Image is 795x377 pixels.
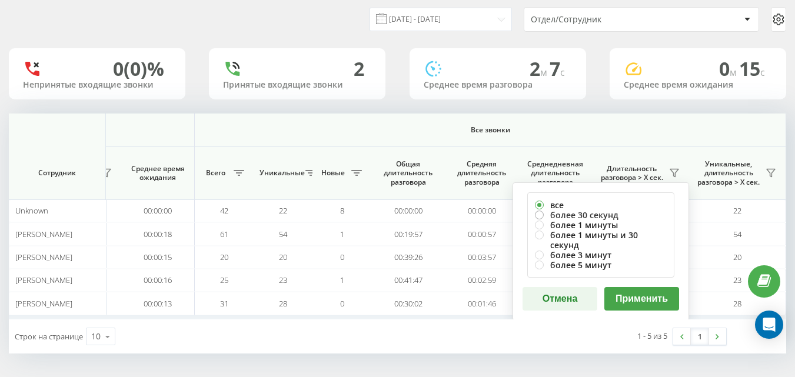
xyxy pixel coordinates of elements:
[15,229,72,239] span: [PERSON_NAME]
[260,168,302,178] span: Уникальные
[340,205,344,216] span: 8
[354,58,364,80] div: 2
[220,205,228,216] span: 42
[695,159,762,187] span: Уникальные, длительность разговора > Х сек.
[371,292,445,315] td: 00:30:02
[220,252,228,262] span: 20
[279,205,287,216] span: 22
[445,199,518,222] td: 00:00:00
[121,292,195,315] td: 00:00:13
[371,222,445,245] td: 00:19:57
[535,250,667,260] label: более 3 минут
[121,199,195,222] td: 00:00:00
[223,80,371,90] div: Принятые входящие звонки
[220,298,228,309] span: 31
[445,292,518,315] td: 00:01:46
[371,269,445,292] td: 00:41:47
[733,229,741,239] span: 54
[340,252,344,262] span: 0
[279,252,287,262] span: 20
[340,229,344,239] span: 1
[755,311,783,339] div: Open Intercom Messenger
[340,275,344,285] span: 1
[380,159,436,187] span: Общая длительность разговора
[121,246,195,269] td: 00:00:15
[15,331,83,342] span: Строк на странице
[527,159,583,187] span: Среднедневная длительность разговора
[535,220,667,230] label: более 1 минуты
[279,229,287,239] span: 54
[229,125,751,135] span: Все звонки
[340,298,344,309] span: 0
[637,330,667,342] div: 1 - 5 из 5
[371,246,445,269] td: 00:39:26
[279,275,287,285] span: 23
[535,200,667,210] label: все
[201,168,230,178] span: Всего
[279,298,287,309] span: 28
[624,80,772,90] div: Среднее время ожидания
[598,164,666,182] span: Длительность разговора > Х сек.
[733,205,741,216] span: 22
[15,205,48,216] span: Unknown
[15,298,72,309] span: [PERSON_NAME]
[445,222,518,245] td: 00:00:57
[113,58,164,80] div: 0 (0)%
[318,168,348,178] span: Новые
[523,287,597,311] button: Отмена
[19,168,95,178] span: Сотрудник
[733,252,741,262] span: 20
[730,66,739,79] span: м
[530,56,550,81] span: 2
[535,210,667,220] label: более 30 секунд
[531,15,671,25] div: Отдел/Сотрудник
[560,66,565,79] span: c
[371,199,445,222] td: 00:00:00
[454,159,510,187] span: Средняя длительность разговора
[130,164,185,182] span: Среднее время ожидания
[691,328,708,345] a: 1
[535,260,667,270] label: более 5 минут
[23,80,171,90] div: Непринятые входящие звонки
[121,222,195,245] td: 00:00:18
[540,66,550,79] span: м
[445,246,518,269] td: 00:03:57
[760,66,765,79] span: c
[535,230,667,250] label: более 1 минуты и 30 секунд
[220,275,228,285] span: 25
[445,269,518,292] td: 00:02:59
[733,298,741,309] span: 28
[719,56,739,81] span: 0
[121,269,195,292] td: 00:00:16
[15,252,72,262] span: [PERSON_NAME]
[15,275,72,285] span: [PERSON_NAME]
[220,229,228,239] span: 61
[91,331,101,342] div: 10
[550,56,565,81] span: 7
[733,275,741,285] span: 23
[739,56,765,81] span: 15
[604,287,679,311] button: Применить
[424,80,572,90] div: Среднее время разговора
